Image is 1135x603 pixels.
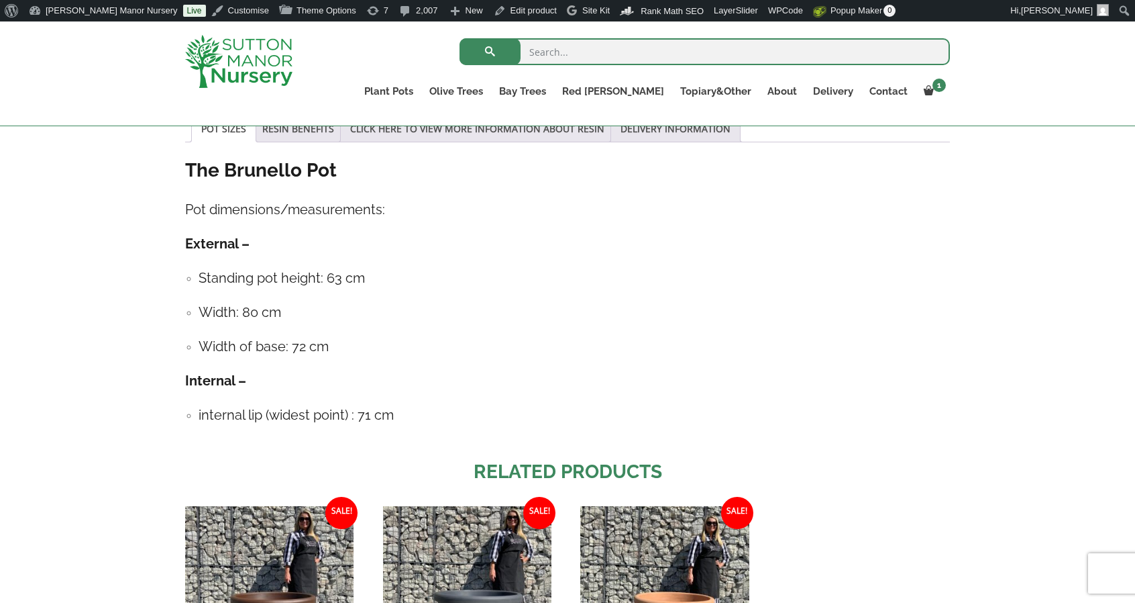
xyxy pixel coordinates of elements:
[185,236,250,252] strong: External –
[554,82,672,101] a: Red [PERSON_NAME]
[861,82,916,101] a: Contact
[672,82,759,101] a: Topiary&Other
[932,79,946,92] span: 1
[199,268,950,289] h4: Standing pot height: 63 cm
[491,82,554,101] a: Bay Trees
[759,82,805,101] a: About
[185,159,337,181] strong: The Brunello Pot
[805,82,861,101] a: Delivery
[421,82,491,101] a: Olive Trees
[916,82,950,101] a: 1
[883,5,896,17] span: 0
[183,5,206,17] a: Live
[356,82,421,101] a: Plant Pots
[201,116,246,142] a: POT SIZES
[199,302,950,323] h4: Width: 80 cm
[641,6,704,16] span: Rank Math SEO
[199,336,950,357] h4: Width of base: 72 cm
[325,497,358,529] span: Sale!
[185,458,950,486] h2: Related products
[199,405,950,426] h4: internal lip (widest point) : 71 cm
[185,373,246,389] strong: Internal –
[523,497,555,529] span: Sale!
[620,116,731,142] a: DELIVERY INFORMATION
[262,116,334,142] a: RESIN BENEFITS
[185,199,950,220] h4: Pot dimensions/measurements:
[721,497,753,529] span: Sale!
[350,116,604,142] a: CLICK HERE TO VIEW MORE INFORMATION ABOUT RESIN
[582,5,610,15] span: Site Kit
[1021,5,1093,15] span: [PERSON_NAME]
[185,35,292,88] img: logo
[460,38,950,65] input: Search...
